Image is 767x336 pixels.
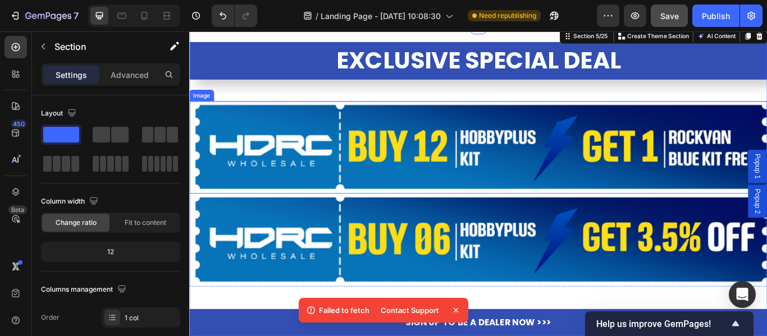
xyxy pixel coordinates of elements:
div: Image [2,70,26,80]
p: Advanced [111,69,149,81]
span: Help us improve GemPages! [596,319,729,329]
div: Beta [8,205,27,214]
span: / [316,10,318,22]
span: Save [660,11,679,21]
button: Save [651,4,688,27]
span: Popup 1 [657,142,668,172]
div: Column width [41,194,101,209]
div: Layout [41,106,79,121]
div: Publish [702,10,730,22]
div: 450 [11,119,27,128]
div: Section 5/25 [445,1,490,11]
iframe: Design area [189,31,767,336]
span: Popup 2 [657,183,668,213]
button: Publish [692,4,739,27]
button: 7 [4,4,84,27]
p: 7 [74,9,79,22]
div: Undo/Redo [212,4,257,27]
p: Failed to fetch [319,305,369,316]
div: Order [41,312,60,323]
div: 12 [43,244,178,260]
span: Fit to content [125,218,166,228]
span: Landing Page - [DATE] 10:08:30 [321,10,441,22]
p: Create Theme Section [510,1,582,11]
p: Section [54,40,147,53]
div: Open Intercom Messenger [729,281,756,308]
button: Show survey - Help us improve GemPages! [596,317,742,330]
span: Change ratio [56,218,97,228]
p: Settings [56,69,87,81]
div: Columns management [41,282,129,297]
div: Contact Support [374,302,446,318]
div: 1 col [125,313,177,323]
span: Need republishing [479,11,536,21]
